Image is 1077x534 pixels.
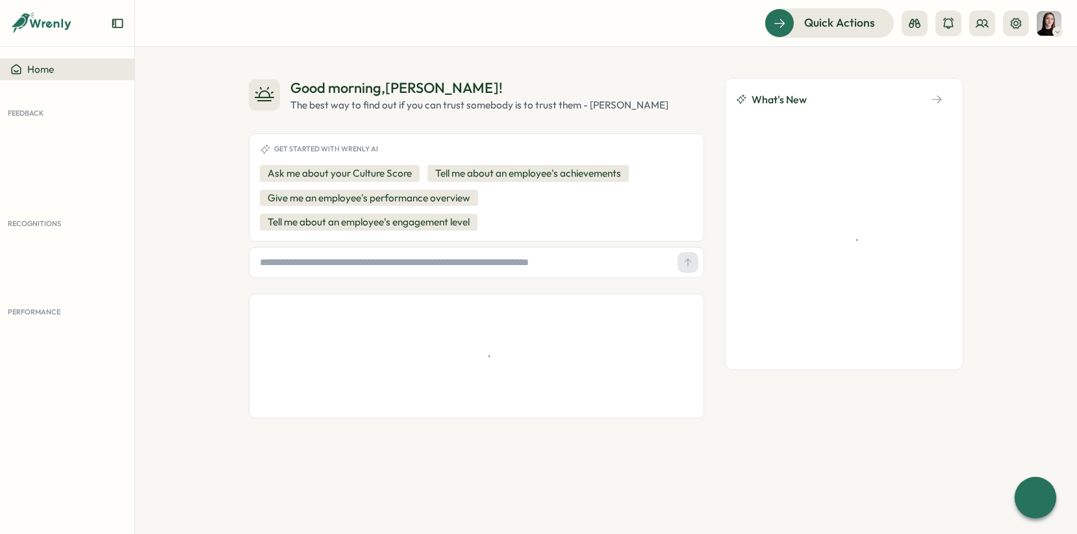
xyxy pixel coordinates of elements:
[290,98,668,112] div: The best way to find out if you can trust somebody is to trust them - [PERSON_NAME]
[1037,11,1061,36] img: Elena Ladushyna
[290,78,668,98] div: Good morning , [PERSON_NAME] !
[804,14,875,31] span: Quick Actions
[274,145,378,153] span: Get started with Wrenly AI
[111,17,124,30] button: Expand sidebar
[427,165,629,182] button: Tell me about an employee's achievements
[260,190,478,207] button: Give me an employee's performance overview
[752,92,807,108] span: What's New
[260,165,420,182] button: Ask me about your Culture Score
[260,214,477,231] button: Tell me about an employee's engagement level
[765,8,894,37] button: Quick Actions
[27,63,54,75] span: Home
